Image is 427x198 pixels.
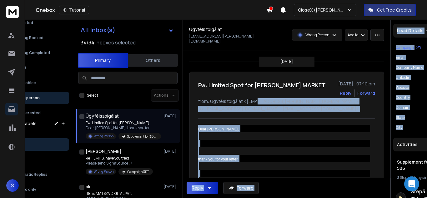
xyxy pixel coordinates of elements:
p: [DATE] : 07:10 pm [338,81,375,87]
p: Company Name [396,65,423,70]
p: Not Interested [13,110,41,115]
div: Onebox [36,6,266,14]
p: Please send SignaSource . > [86,161,153,166]
h1: Fw: Limited Spot for [PERSON_NAME] MARKET [198,81,326,89]
button: Automatic Replies [2,168,69,181]
p: website [396,85,409,90]
button: Closed [2,62,69,74]
p: Wrong person [13,95,40,100]
span: Dear [PERSON_NAME], [198,127,239,131]
button: Reply [187,182,218,194]
button: Reply [340,90,352,96]
button: Meeting Booked [2,32,69,44]
button: Others [128,53,178,67]
button: All Inbox(s) [76,24,179,36]
p: linkedin [396,75,410,80]
p: Email [396,55,405,60]
p: Supplement for 3D C2 Leads 506 [127,134,157,139]
button: Get Free Credits [364,4,416,16]
div: Forward [357,90,375,96]
button: All [2,153,69,166]
button: Meeting Completed [2,47,69,59]
h1: All Inbox(s) [81,27,115,33]
p: Campaign [396,45,414,50]
p: Automatic Replies [13,172,48,177]
button: Primary [78,53,128,68]
h3: Inboxes selected [96,39,136,46]
p: [DATE] [280,59,293,64]
p: to: [EMAIL_ADDRESS][DOMAIN_NAME] <[EMAIL_ADDRESS][DOMAIN_NAME]> [198,106,375,112]
p: Get Free Credits [377,7,412,13]
button: Forward [223,182,259,194]
button: Unread only [2,183,69,196]
p: Country [396,95,410,100]
p: Wrong Person [305,33,329,38]
button: Not Interested [2,107,69,119]
p: [DATE] [163,149,178,154]
h1: Ügyfélszolgálat [86,113,119,119]
p: Meeting Booked [13,35,43,40]
p: Re: FLMHS, have you tried [86,156,153,161]
p: City [396,125,402,130]
label: Select [87,93,98,98]
div: Open Intercom Messenger [404,176,419,191]
button: Interested [2,17,69,29]
p: State [396,115,404,120]
p: from: Ügyfélszolgálat <[EMAIL_ADDRESS][PERSON_NAME][DOMAIN_NAME]> [198,98,375,104]
span: thank you for your letter. [198,157,239,161]
h1: [PERSON_NAME] [86,148,121,155]
div: Reply [192,185,203,191]
p: Fw: Limited Spot for [PERSON_NAME] [86,120,161,125]
p: Wrong Person [94,134,113,139]
span: 3 Steps [397,175,409,180]
span: 34 / 34 [81,39,94,46]
button: Inbox [2,138,69,151]
p: RE: is MATSYA DIGITAL PVT. [86,191,161,196]
p: Meeting Completed [13,50,50,55]
button: S [6,179,19,192]
p: Domain [396,105,409,110]
p: [DATE] [163,184,178,189]
p: Campaign 3DT [127,170,149,174]
p: Wrong Person [94,169,113,174]
h1: pk [86,184,90,190]
p: Add to [348,33,358,38]
p: [EMAIL_ADDRESS][PERSON_NAME][DOMAIN_NAME] [189,34,285,44]
p: Lead Details [397,28,424,34]
button: Out of office [2,77,69,89]
button: Tutorial [59,6,89,14]
p: [DATE] [163,114,178,119]
button: Wrong person [2,92,69,104]
button: Campaign [396,45,421,50]
p: Dear [PERSON_NAME], thank you for [86,125,161,130]
p: CloseX ([PERSON_NAME]) [298,7,347,13]
h1: Ügyfélszolgálat [189,26,222,33]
